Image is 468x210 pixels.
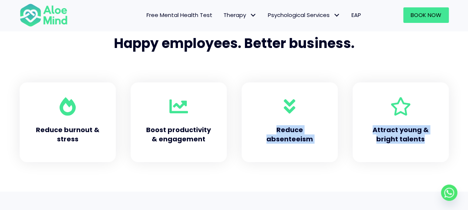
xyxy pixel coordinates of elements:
[346,7,367,23] a: EAP
[441,185,457,201] a: Whatsapp
[331,10,342,21] span: Psychological Services: submenu
[218,7,262,23] a: TherapyTherapy: submenu
[34,125,101,144] h5: Reduce burnout & stress
[77,7,367,23] nav: Menu
[367,125,434,144] h5: Attract young & bright talents
[114,34,354,53] span: Happy employees. Better business.
[145,125,212,144] h5: Boost productivity & engagement
[20,3,68,27] img: Aloe mind Logo
[351,11,361,19] span: EAP
[411,11,441,19] span: Book Now
[248,10,259,21] span: Therapy: submenu
[262,7,346,23] a: Psychological ServicesPsychological Services: submenu
[256,125,323,144] h5: Reduce absenteeism
[223,11,257,19] span: Therapy
[403,7,449,23] a: Book Now
[141,7,218,23] a: Free Mental Health Test
[268,11,340,19] span: Psychological Services
[147,11,212,19] span: Free Mental Health Test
